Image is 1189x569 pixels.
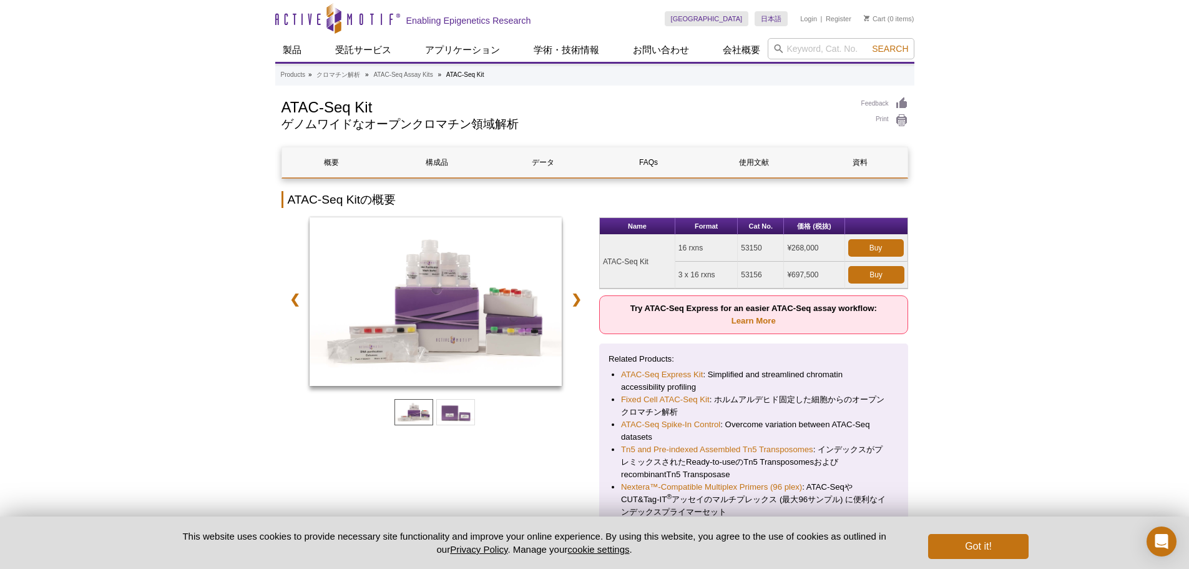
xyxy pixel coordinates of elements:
[784,262,844,289] td: ¥697,500
[738,218,784,235] th: Cat No.
[784,218,844,235] th: 価格 (税抜)
[732,316,776,325] a: Learn More
[281,69,305,81] a: Products
[308,71,312,78] li: »
[418,38,507,62] a: アプリケーション
[161,530,908,556] p: This website uses cookies to provide necessary site functionality and improve your online experie...
[310,217,562,386] img: ATAC-Seq Kit
[848,239,904,257] a: Buy
[621,443,813,456] a: Tn5 and Pre-indexed Assembled Tn5 Transposomes
[800,14,817,23] a: Login
[675,262,738,289] td: 3 x 16 rxns
[864,11,914,26] li: (0 items)
[715,38,768,62] a: 会社概要
[621,393,710,406] a: Fixed Cell ATAC-Seq Kit
[621,369,703,381] a: ATAC-Seq Express Kit
[768,38,914,59] input: Keyword, Cat. No.
[567,544,629,555] button: cookie settings
[826,14,851,23] a: Register
[738,235,784,262] td: 53150
[667,493,672,500] sup: ®
[373,69,433,81] a: ATAC-Seq Assay Kits
[316,69,360,81] a: クロマチン解析
[600,235,675,289] td: ATAC-Seq Kit
[625,38,697,62] a: お問い合わせ
[282,147,381,177] a: 概要
[861,97,908,111] a: Feedback
[755,11,788,26] a: 日本語
[621,393,886,418] li: : ホルムアルデヒド固定した細胞からのオープンクロマチン解析
[281,119,849,130] h2: ゲノムワイドなオープンクロマチン領域解析
[784,235,844,262] td: ¥268,000
[621,418,886,443] li: : Overcome variation between ATAC-Seq datasets
[621,481,886,518] li: : ATAC-SeqやCUT&Tag-IT アッセイのマルチプレックス (最大96サンプル) に便利なインデックスプライマーセット
[928,534,1028,559] button: Got it!
[861,114,908,127] a: Print
[810,147,909,177] a: 資料
[821,11,823,26] li: |
[281,191,908,208] h2: ATAC-Seq Kitの概要
[446,71,484,78] li: ATAC-Seq Kit
[848,266,904,284] a: Buy
[275,38,309,62] a: 製品
[281,97,849,116] h1: ATAC-Seq Kit
[328,38,399,62] a: 受託サービス
[365,71,369,78] li: »
[600,218,675,235] th: Name
[310,217,562,390] a: ATAC-Seq Kit
[526,38,607,62] a: 学術・技術情報
[868,43,912,54] button: Search
[621,418,720,431] a: ATAC-Seq Spike-In Control
[675,235,738,262] td: 16 rxns
[621,481,802,493] a: Nextera™-Compatible Multiplex Primers (96 plex)
[1147,527,1177,557] div: Open Intercom Messenger
[450,544,507,555] a: Privacy Policy
[406,15,531,26] h2: Enabling Epigenetics Research
[563,285,590,314] a: ❯
[738,262,784,289] td: 53156
[705,147,804,177] a: 使用文献
[675,218,738,235] th: Format
[438,71,441,78] li: »
[864,15,869,21] img: Your Cart
[599,147,698,177] a: FAQs
[621,443,886,481] li: : インデックスがプレミックスされたReady-to-useのTn5 TransposomesおよびrecombinantTn5 Transposase
[872,44,908,54] span: Search
[630,304,877,325] strong: Try ATAC-Seq Express for an easier ATAC-Seq assay workflow:
[864,14,886,23] a: Cart
[281,285,308,314] a: ❮
[493,147,592,177] a: データ
[621,369,886,393] li: : Simplified and streamlined chromatin accessibility profiling
[609,353,899,365] p: Related Products:
[665,11,749,26] a: [GEOGRAPHIC_DATA]
[388,147,487,177] a: 構成品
